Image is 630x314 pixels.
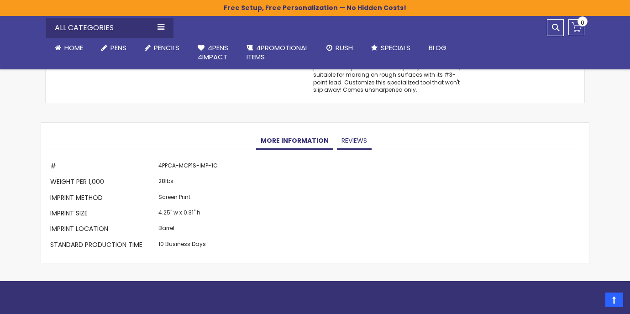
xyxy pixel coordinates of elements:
span: 4PROMOTIONAL ITEMS [247,43,308,62]
th: # [50,159,156,175]
td: 10 Business Days [156,238,220,253]
div: All Categories [46,18,173,38]
td: 28lbs [156,175,220,191]
a: Pencils [136,38,189,58]
a: Rush [317,38,362,58]
span: Specials [381,43,410,52]
span: Pens [110,43,126,52]
a: Specials [362,38,420,58]
td: 4.25" w x 0.31" h [156,206,220,222]
span: Home [64,43,83,52]
th: Imprint Method [50,191,156,206]
td: Screen Print [156,191,220,206]
th: Standard Production Time [50,238,156,253]
th: Weight per 1,000 [50,175,156,191]
span: 4Pens 4impact [198,43,228,62]
a: Blog [420,38,456,58]
a: 0 [568,19,584,35]
span: Rush [336,43,353,52]
span: Pencils [154,43,179,52]
a: 4PROMOTIONALITEMS [237,38,317,68]
span: Blog [429,43,446,52]
td: Barrel [156,222,220,238]
td: 4PPCA-MCP1S-IMP-1C [156,159,220,175]
th: Imprint Size [50,206,156,222]
a: 4Pens4impact [189,38,237,68]
span: 0 [581,18,584,27]
th: Imprint Location [50,222,156,238]
a: Reviews [337,132,372,150]
a: Home [46,38,92,58]
a: More Information [256,132,333,150]
a: Pens [92,38,136,58]
iframe: Google Customer Reviews [555,289,630,314]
